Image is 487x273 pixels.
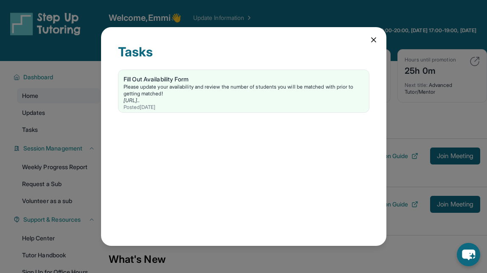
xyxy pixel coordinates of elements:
a: Fill Out Availability FormPlease update your availability and review the number of students you w... [118,70,369,112]
button: chat-button [457,243,480,266]
div: Posted [DATE] [124,104,364,111]
div: Fill Out Availability Form [124,75,364,84]
div: Tasks [118,44,369,70]
div: Please update your availability and review the number of students you will be matched with prior ... [124,84,364,97]
a: [URL].. [124,97,140,103]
